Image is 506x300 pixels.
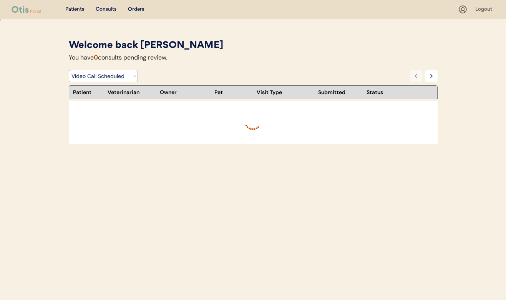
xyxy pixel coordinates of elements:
div: Visit Type [257,90,314,95]
div: Veterinarian [108,90,156,95]
div: Owner [160,90,211,95]
div: Patients [65,6,84,13]
div: Logout [475,6,494,13]
div: Welcome back [PERSON_NAME] [69,38,438,53]
font: 0 [94,53,98,61]
div: Submitted [318,90,363,95]
div: Patient [73,90,104,95]
div: Orders [128,6,144,13]
div: Pet [214,90,253,95]
div: You have consults pending review. [69,53,167,62]
div: Status [367,90,405,95]
div: Consults [96,6,116,13]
